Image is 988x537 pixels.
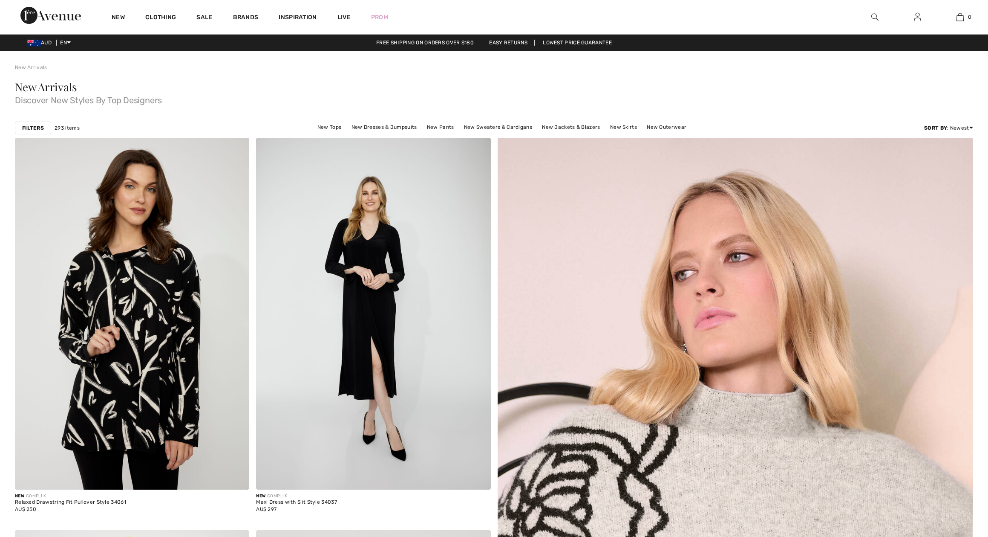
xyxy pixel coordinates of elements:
[256,499,337,505] div: Maxi Dress with Slit Style 34037
[371,13,388,22] a: Prom
[15,499,126,505] div: Relaxed Drawstring Fit Pullover Style 34061
[22,124,44,132] strong: Filters
[15,93,973,104] span: Discover New Styles By Top Designers
[369,40,481,46] a: Free shipping on orders over $180
[538,122,604,133] a: New Jackets & Blazers
[256,493,265,499] span: New
[60,40,71,46] span: EN
[256,506,277,512] span: AU$ 297
[279,14,317,23] span: Inspiration
[939,12,981,22] a: 0
[256,138,490,490] img: Maxi Dress with Slit Style 34037. Black
[924,125,947,131] strong: Sort By
[196,14,212,23] a: Sale
[871,12,879,22] img: search the website
[337,13,351,22] a: Live
[956,12,964,22] img: My Bag
[460,122,536,133] a: New Sweaters & Cardigans
[15,64,47,70] a: New Arrivals
[15,138,249,490] img: Relaxed Drawstring Fit Pullover Style 34061. As sample
[112,14,125,23] a: New
[347,122,421,133] a: New Dresses & Jumpsuits
[15,493,24,499] span: New
[145,14,176,23] a: Clothing
[15,506,36,512] span: AU$ 250
[924,124,973,132] div: : Newest
[55,124,80,132] span: 293 items
[27,40,55,46] span: AUD
[968,13,971,21] span: 0
[536,40,619,46] a: Lowest Price Guarantee
[313,122,346,133] a: New Tops
[914,12,921,22] img: My Info
[233,14,259,23] a: Brands
[256,493,337,499] div: COMPLI K
[15,493,126,499] div: COMPLI K
[20,7,81,24] img: 1ère Avenue
[423,122,458,133] a: New Pants
[907,12,928,23] a: Sign In
[642,122,691,133] a: New Outerwear
[482,40,535,46] a: Easy Returns
[27,40,41,46] img: Australian Dollar
[15,79,77,94] span: New Arrivals
[606,122,641,133] a: New Skirts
